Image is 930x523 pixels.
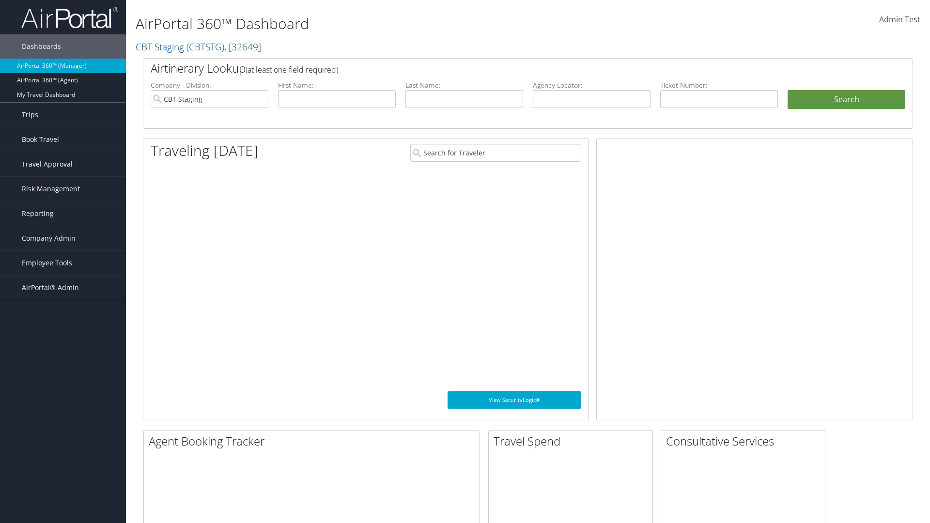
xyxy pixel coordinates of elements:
span: Reporting [22,201,54,226]
img: airportal-logo.png [21,6,118,29]
label: Company - Division: [151,80,268,90]
h2: Airtinerary Lookup [151,60,841,77]
h2: Agent Booking Tracker [149,433,480,449]
span: Trips [22,103,38,127]
span: (at least one field required) [246,64,338,75]
label: Ticket Number: [660,80,778,90]
span: Travel Approval [22,152,73,176]
span: Admin Test [879,14,920,25]
span: ( CBTSTG ) [186,40,224,53]
span: Company Admin [22,226,76,250]
span: AirPortal® Admin [22,276,79,300]
span: Employee Tools [22,251,72,275]
span: , [ 32649 ] [224,40,261,53]
button: Search [788,90,905,109]
h1: Traveling [DATE] [151,140,258,161]
a: CBT Staging [136,40,261,53]
label: First Name: [278,80,396,90]
label: Last Name: [405,80,523,90]
a: View SecurityLogic® [448,391,581,409]
span: Risk Management [22,177,80,201]
h2: Travel Spend [494,433,652,449]
h2: Consultative Services [666,433,825,449]
input: Search for Traveler [410,144,581,162]
a: Admin Test [879,5,920,35]
span: Dashboards [22,34,61,59]
span: Book Travel [22,127,59,152]
label: Agency Locator: [533,80,651,90]
h1: AirPortal 360™ Dashboard [136,14,659,34]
